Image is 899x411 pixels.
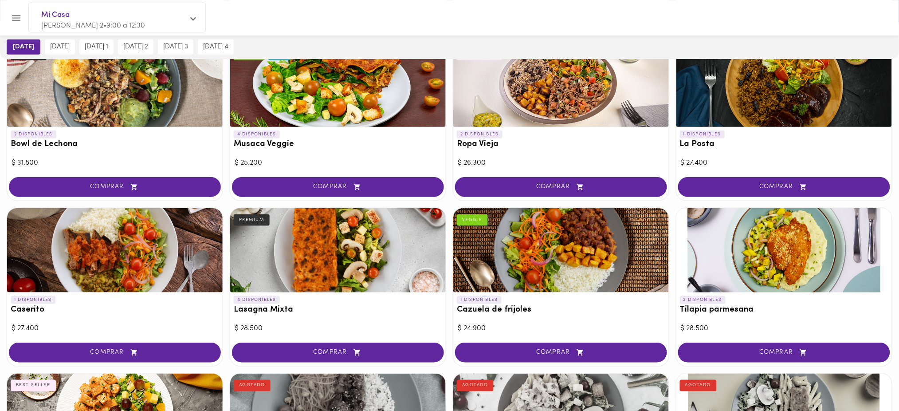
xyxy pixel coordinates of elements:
[680,380,717,391] div: AGOTADO
[457,130,502,138] p: 2 DISPONIBLES
[235,158,441,168] div: $ 25.200
[123,43,148,51] span: [DATE] 2
[243,349,433,356] span: COMPRAR
[20,183,210,191] span: COMPRAR
[455,177,667,197] button: COMPRAR
[234,305,442,315] h3: Lasagna Mixta
[45,40,75,55] button: [DATE]
[41,22,145,29] span: [PERSON_NAME] 2 • 9:00 a 12:30
[689,183,879,191] span: COMPRAR
[232,177,444,197] button: COMPRAR
[198,40,234,55] button: [DATE] 4
[158,40,193,55] button: [DATE] 3
[230,208,446,292] div: Lasagna Mixta
[466,349,656,356] span: COMPRAR
[9,177,221,197] button: COMPRAR
[11,296,55,304] p: 1 DISPONIBLES
[458,324,664,334] div: $ 24.900
[457,380,494,391] div: AGOTADO
[681,158,887,168] div: $ 27.400
[12,324,218,334] div: $ 27.400
[41,9,184,21] span: Mi Casa
[50,43,70,51] span: [DATE]
[79,40,114,55] button: [DATE] 1
[11,130,56,138] p: 2 DISPONIBLES
[680,296,726,304] p: 2 DISPONIBLES
[678,177,890,197] button: COMPRAR
[234,296,280,304] p: 4 DISPONIBLES
[11,380,56,391] div: BEST SELLER
[230,43,446,127] div: Musaca Veggie
[232,343,444,363] button: COMPRAR
[203,43,228,51] span: [DATE] 4
[9,343,221,363] button: COMPRAR
[680,140,888,149] h3: La Posta
[7,40,40,55] button: [DATE]
[5,7,27,29] button: Menu
[457,305,665,315] h3: Cazuela de frijoles
[680,130,725,138] p: 1 DISPONIBLES
[455,343,667,363] button: COMPRAR
[458,158,664,168] div: $ 26.300
[85,43,108,51] span: [DATE] 1
[453,43,669,127] div: Ropa Vieja
[11,305,219,315] h3: Caserito
[681,324,887,334] div: $ 28.500
[20,349,210,356] span: COMPRAR
[680,305,888,315] h3: Tilapia parmesana
[234,130,280,138] p: 4 DISPONIBLES
[457,296,502,304] p: 1 DISPONIBLES
[453,208,669,292] div: Cazuela de frijoles
[234,380,271,391] div: AGOTADO
[234,214,270,226] div: PREMIUM
[235,324,441,334] div: $ 28.500
[676,43,892,127] div: La Posta
[234,140,442,149] h3: Musaca Veggie
[848,360,890,402] iframe: Messagebird Livechat Widget
[466,183,656,191] span: COMPRAR
[12,158,218,168] div: $ 31.800
[457,214,488,226] div: VEGGIE
[7,43,223,127] div: Bowl de Lechona
[457,140,665,149] h3: Ropa Vieja
[243,183,433,191] span: COMPRAR
[678,343,890,363] button: COMPRAR
[163,43,188,51] span: [DATE] 3
[689,349,879,356] span: COMPRAR
[118,40,153,55] button: [DATE] 2
[7,208,223,292] div: Caserito
[676,208,892,292] div: Tilapia parmesana
[11,140,219,149] h3: Bowl de Lechona
[13,43,34,51] span: [DATE]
